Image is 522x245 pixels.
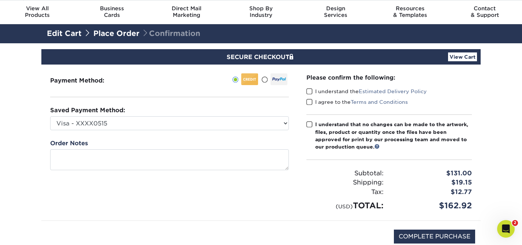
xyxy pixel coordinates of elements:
div: $19.15 [389,178,477,187]
div: Please confirm the following: [306,73,472,82]
div: & Templates [373,5,448,18]
a: Terms and Conditions [351,99,408,105]
a: Direct MailMarketing [149,1,224,24]
iframe: Intercom live chat [497,220,515,238]
span: Confirmation [142,29,200,38]
span: 2 [512,220,518,226]
div: TOTAL: [301,200,389,212]
div: Industry [224,5,298,18]
a: Place Order [93,29,139,38]
div: Tax: [301,187,389,197]
span: Resources [373,5,448,12]
div: $12.77 [389,187,477,197]
span: Shop By [224,5,298,12]
label: I agree to the [306,98,408,106]
div: Shipping: [301,178,389,187]
a: Resources& Templates [373,1,448,24]
a: BusinessCards [75,1,149,24]
div: Marketing [149,5,224,18]
div: $162.92 [389,200,477,212]
span: SECURE CHECKOUT [227,54,295,61]
a: DesignServices [298,1,373,24]
a: Shop ByIndustry [224,1,298,24]
a: Estimated Delivery Policy [359,88,427,94]
span: Direct Mail [149,5,224,12]
a: View Cart [448,52,477,61]
span: Design [298,5,373,12]
span: Business [75,5,149,12]
div: $131.00 [389,169,477,178]
div: Services [298,5,373,18]
div: & Support [447,5,522,18]
label: Order Notes [50,139,88,148]
div: Cards [75,5,149,18]
small: (USD) [336,203,353,209]
label: Saved Payment Method: [50,106,125,115]
span: Contact [447,5,522,12]
iframe: Google Customer Reviews [2,223,62,242]
a: Edit Cart [47,29,82,38]
div: I understand that no changes can be made to the artwork, files, product or quantity once the file... [315,121,472,151]
a: Contact& Support [447,1,522,24]
input: COMPLETE PURCHASE [394,230,475,244]
label: I understand the [306,88,427,95]
div: Subtotal: [301,169,389,178]
h3: Payment Method: [50,77,122,84]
